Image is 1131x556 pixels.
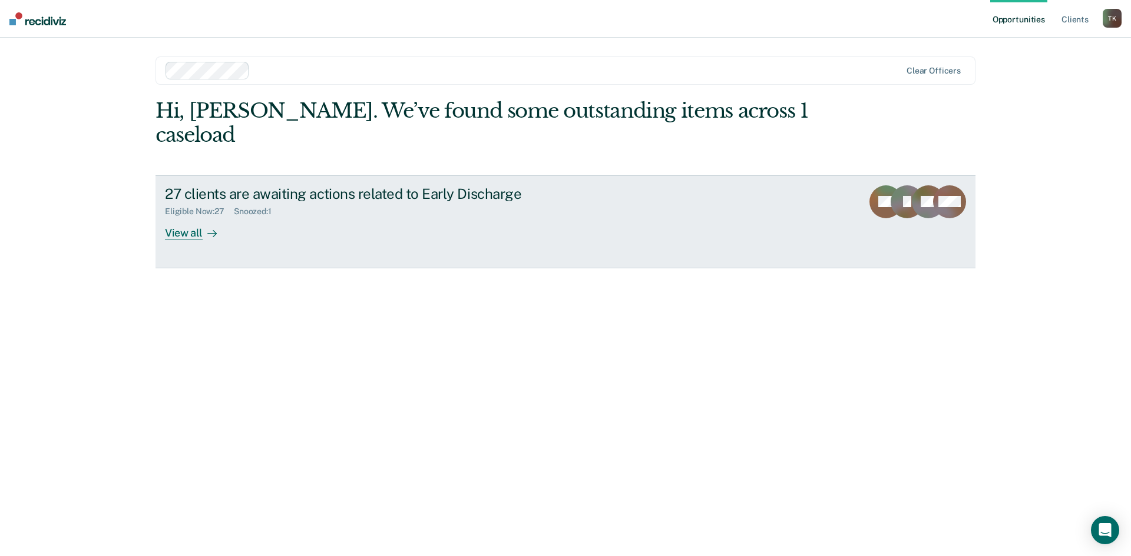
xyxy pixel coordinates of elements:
[165,207,234,217] div: Eligible Now : 27
[9,12,66,25] img: Recidiviz
[1091,516,1119,544] div: Open Intercom Messenger
[234,207,281,217] div: Snoozed : 1
[156,99,812,147] div: Hi, [PERSON_NAME]. We’ve found some outstanding items across 1 caseload
[1103,9,1122,28] div: T K
[156,175,975,268] a: 27 clients are awaiting actions related to Early DischargeEligible Now:27Snoozed:1View all
[165,217,231,239] div: View all
[907,66,961,76] div: Clear officers
[1103,9,1122,28] button: TK
[165,185,578,202] div: 27 clients are awaiting actions related to Early Discharge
